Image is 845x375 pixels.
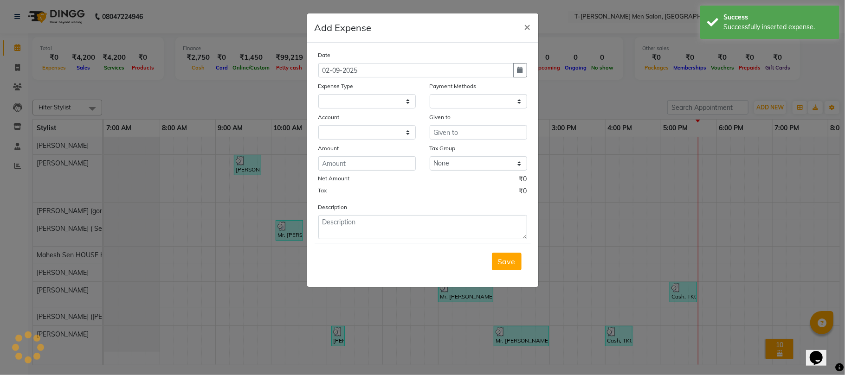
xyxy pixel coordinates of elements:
[806,338,836,366] iframe: chat widget
[318,203,348,211] label: Description
[723,22,832,32] div: Successfully inserted expense.
[318,144,339,153] label: Amount
[498,257,516,266] span: Save
[318,174,350,183] label: Net Amount
[318,82,354,90] label: Expense Type
[524,19,531,33] span: ×
[318,156,416,171] input: Amount
[517,13,538,39] button: Close
[492,253,522,270] button: Save
[430,125,527,140] input: Given to
[318,186,327,195] label: Tax
[430,144,456,153] label: Tax Group
[430,82,477,90] label: Payment Methods
[519,174,527,186] span: ₹0
[723,13,832,22] div: Success
[519,186,527,198] span: ₹0
[318,113,340,121] label: Account
[315,21,372,35] h5: Add Expense
[430,113,451,121] label: Given to
[318,51,331,59] label: Date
